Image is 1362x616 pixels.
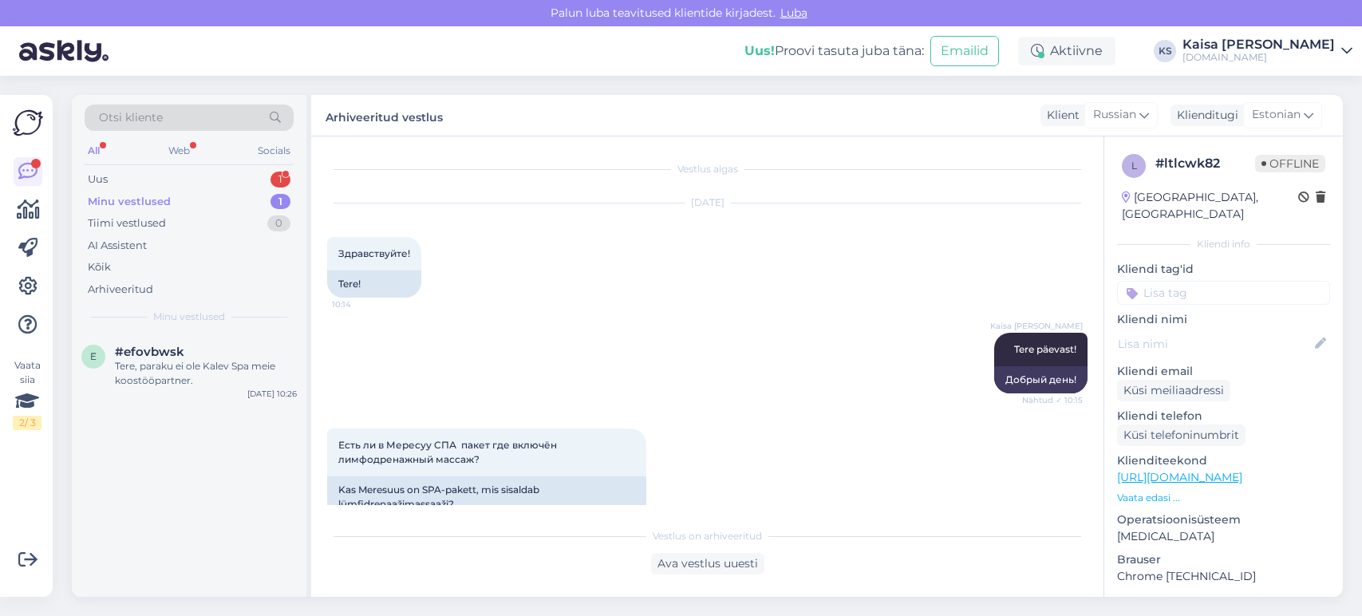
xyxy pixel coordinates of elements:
[1014,343,1076,355] span: Tere päevast!
[270,194,290,210] div: 1
[255,140,294,161] div: Socials
[1122,189,1298,223] div: [GEOGRAPHIC_DATA], [GEOGRAPHIC_DATA]
[115,345,184,359] span: #efovbwsk
[1182,38,1352,64] a: Kaisa [PERSON_NAME][DOMAIN_NAME]
[1117,281,1330,305] input: Lisa tag
[88,194,171,210] div: Minu vestlused
[88,238,147,254] div: AI Assistent
[1022,394,1083,406] span: Nähtud ✓ 10:15
[99,109,163,126] span: Otsi kliente
[327,270,421,298] div: Tere!
[327,195,1088,210] div: [DATE]
[1255,155,1325,172] span: Offline
[1117,424,1246,446] div: Küsi telefoninumbrit
[326,105,443,126] label: Arhiveeritud vestlus
[1117,528,1330,545] p: [MEDICAL_DATA]
[332,298,392,310] span: 10:14
[1117,568,1330,585] p: Chrome [TECHNICAL_ID]
[85,140,103,161] div: All
[327,162,1088,176] div: Vestlus algas
[338,247,410,259] span: Здравствуйте!
[1117,363,1330,380] p: Kliendi email
[744,43,775,58] b: Uus!
[1018,37,1115,65] div: Aktiivne
[270,172,290,188] div: 1
[1117,261,1330,278] p: Kliendi tag'id
[1117,452,1330,469] p: Klienditeekond
[115,359,297,388] div: Tere, paraku ei ole Kalev Spa meie koostööpartner.
[88,215,166,231] div: Tiimi vestlused
[1182,51,1335,64] div: [DOMAIN_NAME]
[776,6,812,20] span: Luba
[744,41,924,61] div: Proovi tasuta juba täna:
[1118,335,1312,353] input: Lisa nimi
[1117,408,1330,424] p: Kliendi telefon
[1252,106,1301,124] span: Estonian
[1040,107,1080,124] div: Klient
[13,108,43,138] img: Askly Logo
[994,366,1088,393] div: Добрый день!
[1131,160,1137,172] span: l
[651,553,764,575] div: Ava vestlus uuesti
[653,529,762,543] span: Vestlus on arhiveeritud
[267,215,290,231] div: 0
[90,350,97,362] span: e
[1117,380,1230,401] div: Küsi meiliaadressi
[338,439,559,465] span: Есть ли в Мересуу СПА пакет где включён лимфодренажный массаж?
[153,310,225,324] span: Minu vestlused
[13,416,41,430] div: 2 / 3
[1117,511,1330,528] p: Operatsioonisüsteem
[1093,106,1136,124] span: Russian
[88,259,111,275] div: Kõik
[1182,38,1335,51] div: Kaisa [PERSON_NAME]
[1117,470,1242,484] a: [URL][DOMAIN_NAME]
[1117,491,1330,505] p: Vaata edasi ...
[88,172,108,188] div: Uus
[990,320,1083,332] span: Kaisa [PERSON_NAME]
[1171,107,1238,124] div: Klienditugi
[1117,551,1330,568] p: Brauser
[327,476,646,518] div: Kas Meresuus on SPA-pakett, mis sisaldab lümfidrenaažimassaaži?
[1155,154,1255,173] div: # ltlcwk82
[88,282,153,298] div: Arhiveeritud
[165,140,193,161] div: Web
[930,36,999,66] button: Emailid
[247,388,297,400] div: [DATE] 10:26
[1117,237,1330,251] div: Kliendi info
[13,358,41,430] div: Vaata siia
[1117,311,1330,328] p: Kliendi nimi
[1154,40,1176,62] div: KS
